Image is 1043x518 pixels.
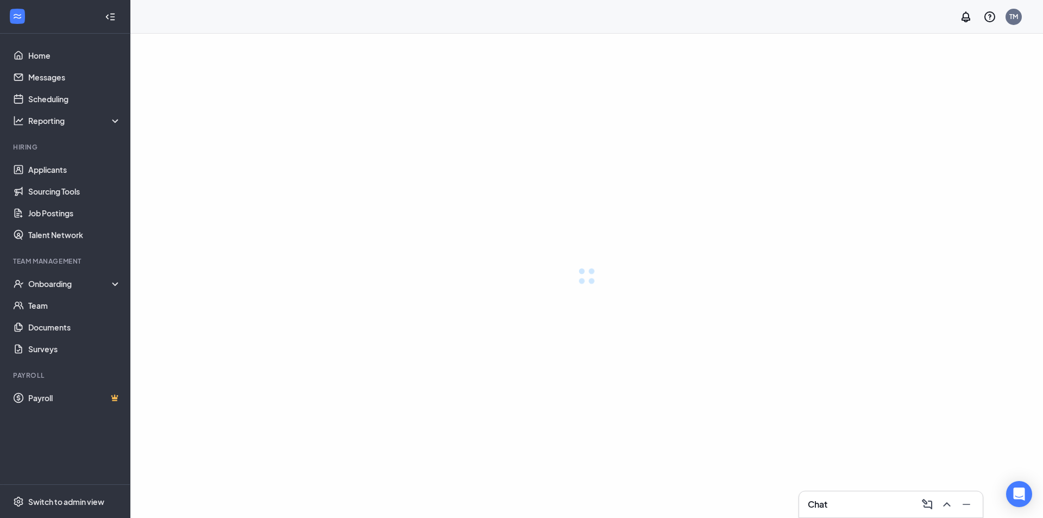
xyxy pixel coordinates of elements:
svg: Collapse [105,11,116,22]
button: Minimize [957,496,974,513]
div: TM [1009,12,1018,21]
svg: UserCheck [13,278,24,289]
svg: Notifications [959,10,972,23]
a: Messages [28,66,121,88]
svg: WorkstreamLogo [12,11,23,22]
button: ComposeMessage [918,496,935,513]
div: Open Intercom Messenger [1006,481,1032,507]
div: Onboarding [28,278,122,289]
button: ChevronUp [937,496,954,513]
a: Team [28,295,121,316]
svg: Minimize [960,498,973,511]
a: Scheduling [28,88,121,110]
a: Talent Network [28,224,121,246]
a: PayrollCrown [28,387,121,409]
a: Job Postings [28,202,121,224]
a: Documents [28,316,121,338]
div: Team Management [13,257,119,266]
svg: ComposeMessage [921,498,934,511]
svg: Analysis [13,115,24,126]
h3: Chat [808,498,827,510]
a: Applicants [28,159,121,180]
a: Surveys [28,338,121,360]
div: Hiring [13,142,119,152]
a: Sourcing Tools [28,180,121,202]
a: Home [28,45,121,66]
div: Reporting [28,115,122,126]
svg: ChevronUp [940,498,953,511]
svg: Settings [13,496,24,507]
div: Payroll [13,371,119,380]
div: Switch to admin view [28,496,104,507]
svg: QuestionInfo [983,10,996,23]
